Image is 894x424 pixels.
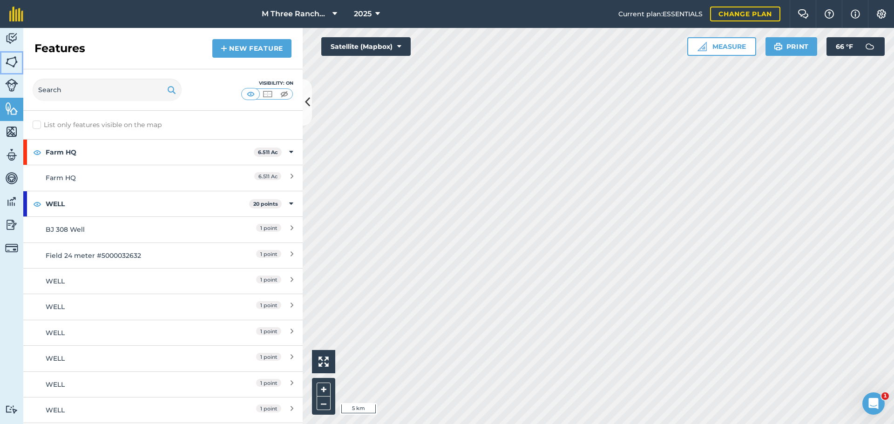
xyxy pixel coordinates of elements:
[46,250,211,261] div: Field 24 meter #5000032632
[318,357,329,367] img: Four arrows, one pointing top left, one top right, one bottom right and the last bottom left
[5,79,18,92] img: svg+xml;base64,PD94bWwgdmVyc2lvbj0iMS4wIiBlbmNvZGluZz0idXRmLTgiPz4KPCEtLSBHZW5lcmF0b3I6IEFkb2JlIE...
[262,89,273,99] img: svg+xml;base64,PHN2ZyB4bWxucz0iaHR0cDovL3d3dy53My5vcmcvMjAwMC9zdmciIHdpZHRoPSI1MCIgaGVpZ2h0PSI0MC...
[5,55,18,69] img: svg+xml;base64,PHN2ZyB4bWxucz0iaHR0cDovL3d3dy53My5vcmcvMjAwMC9zdmciIHdpZHRoPSI1NiIgaGVpZ2h0PSI2MC...
[354,8,372,20] span: 2025
[254,172,281,180] span: 6.511 Ac
[46,173,211,183] div: Farm HQ
[826,37,885,56] button: 66 °F
[256,404,281,412] span: 1 point
[46,224,211,235] div: BJ 308 Well
[256,250,281,258] span: 1 point
[698,42,707,51] img: Ruler icon
[23,371,303,397] a: WELL1 point
[9,7,23,21] img: fieldmargin Logo
[33,79,182,101] input: Search
[23,268,303,294] a: WELL1 point
[5,125,18,139] img: svg+xml;base64,PHN2ZyB4bWxucz0iaHR0cDovL3d3dy53My5vcmcvMjAwMC9zdmciIHdpZHRoPSI1NiIgaGVpZ2h0PSI2MC...
[317,397,331,410] button: –
[23,397,303,423] a: WELL1 point
[262,8,329,20] span: M Three Ranches LLC
[765,37,818,56] button: Print
[23,216,303,242] a: BJ 308 Well1 point
[5,148,18,162] img: svg+xml;base64,PD94bWwgdmVyc2lvbj0iMS4wIiBlbmNvZGluZz0idXRmLTgiPz4KPCEtLSBHZW5lcmF0b3I6IEFkb2JlIE...
[245,89,257,99] img: svg+xml;base64,PHN2ZyB4bWxucz0iaHR0cDovL3d3dy53My5vcmcvMjAwMC9zdmciIHdpZHRoPSI1MCIgaGVpZ2h0PSI0MC...
[256,224,281,232] span: 1 point
[824,9,835,19] img: A question mark icon
[5,405,18,414] img: svg+xml;base64,PD94bWwgdmVyc2lvbj0iMS4wIiBlbmNvZGluZz0idXRmLTgiPz4KPCEtLSBHZW5lcmF0b3I6IEFkb2JlIE...
[5,242,18,255] img: svg+xml;base64,PD94bWwgdmVyc2lvbj0iMS4wIiBlbmNvZGluZz0idXRmLTgiPz4KPCEtLSBHZW5lcmF0b3I6IEFkb2JlIE...
[256,301,281,309] span: 1 point
[851,8,860,20] img: svg+xml;base64,PHN2ZyB4bWxucz0iaHR0cDovL3d3dy53My5vcmcvMjAwMC9zdmciIHdpZHRoPSIxNyIgaGVpZ2h0PSIxNy...
[167,84,176,95] img: svg+xml;base64,PHN2ZyB4bWxucz0iaHR0cDovL3d3dy53My5vcmcvMjAwMC9zdmciIHdpZHRoPSIxOSIgaGVpZ2h0PSIyNC...
[23,140,303,165] div: Farm HQ6.511 Ac
[221,43,227,54] img: svg+xml;base64,PHN2ZyB4bWxucz0iaHR0cDovL3d3dy53My5vcmcvMjAwMC9zdmciIHdpZHRoPSIxNCIgaGVpZ2h0PSIyNC...
[5,195,18,209] img: svg+xml;base64,PD94bWwgdmVyc2lvbj0iMS4wIiBlbmNvZGluZz0idXRmLTgiPz4KPCEtLSBHZW5lcmF0b3I6IEFkb2JlIE...
[862,392,885,415] iframe: Intercom live chat
[212,39,291,58] a: New feature
[23,294,303,319] a: WELL1 point
[46,191,249,216] strong: WELL
[5,101,18,115] img: svg+xml;base64,PHN2ZyB4bWxucz0iaHR0cDovL3d3dy53My5vcmcvMjAwMC9zdmciIHdpZHRoPSI1NiIgaGVpZ2h0PSI2MC...
[46,328,211,338] div: WELL
[278,89,290,99] img: svg+xml;base64,PHN2ZyB4bWxucz0iaHR0cDovL3d3dy53My5vcmcvMjAwMC9zdmciIHdpZHRoPSI1MCIgaGVpZ2h0PSI0MC...
[5,171,18,185] img: svg+xml;base64,PD94bWwgdmVyc2lvbj0iMS4wIiBlbmNvZGluZz0idXRmLTgiPz4KPCEtLSBHZW5lcmF0b3I6IEFkb2JlIE...
[46,302,211,312] div: WELL
[23,242,303,268] a: Field 24 meter #50000326321 point
[256,353,281,361] span: 1 point
[23,345,303,371] a: WELL1 point
[258,149,278,155] strong: 6.511 Ac
[23,191,303,216] div: WELL20 points
[256,327,281,335] span: 1 point
[710,7,780,21] a: Change plan
[256,276,281,283] span: 1 point
[241,80,293,87] div: Visibility: On
[881,392,889,400] span: 1
[46,140,254,165] strong: Farm HQ
[256,379,281,387] span: 1 point
[317,383,331,397] button: +
[33,120,162,130] label: List only features visible on the map
[46,379,211,390] div: WELL
[46,353,211,363] div: WELL
[46,276,211,286] div: WELL
[34,41,85,56] h2: Features
[876,9,887,19] img: A cog icon
[321,37,411,56] button: Satellite (Mapbox)
[5,218,18,232] img: svg+xml;base64,PD94bWwgdmVyc2lvbj0iMS4wIiBlbmNvZGluZz0idXRmLTgiPz4KPCEtLSBHZW5lcmF0b3I6IEFkb2JlIE...
[33,198,41,209] img: svg+xml;base64,PHN2ZyB4bWxucz0iaHR0cDovL3d3dy53My5vcmcvMjAwMC9zdmciIHdpZHRoPSIxOCIgaGVpZ2h0PSIyNC...
[46,405,211,415] div: WELL
[860,37,879,56] img: svg+xml;base64,PD94bWwgdmVyc2lvbj0iMS4wIiBlbmNvZGluZz0idXRmLTgiPz4KPCEtLSBHZW5lcmF0b3I6IEFkb2JlIE...
[5,32,18,46] img: svg+xml;base64,PD94bWwgdmVyc2lvbj0iMS4wIiBlbmNvZGluZz0idXRmLTgiPz4KPCEtLSBHZW5lcmF0b3I6IEFkb2JlIE...
[836,37,853,56] span: 66 ° F
[618,9,703,19] span: Current plan : ESSENTIALS
[774,41,783,52] img: svg+xml;base64,PHN2ZyB4bWxucz0iaHR0cDovL3d3dy53My5vcmcvMjAwMC9zdmciIHdpZHRoPSIxOSIgaGVpZ2h0PSIyNC...
[23,165,303,190] a: Farm HQ6.511 Ac
[23,320,303,345] a: WELL1 point
[253,201,278,207] strong: 20 points
[33,147,41,158] img: svg+xml;base64,PHN2ZyB4bWxucz0iaHR0cDovL3d3dy53My5vcmcvMjAwMC9zdmciIHdpZHRoPSIxOCIgaGVpZ2h0PSIyNC...
[687,37,756,56] button: Measure
[798,9,809,19] img: Two speech bubbles overlapping with the left bubble in the forefront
